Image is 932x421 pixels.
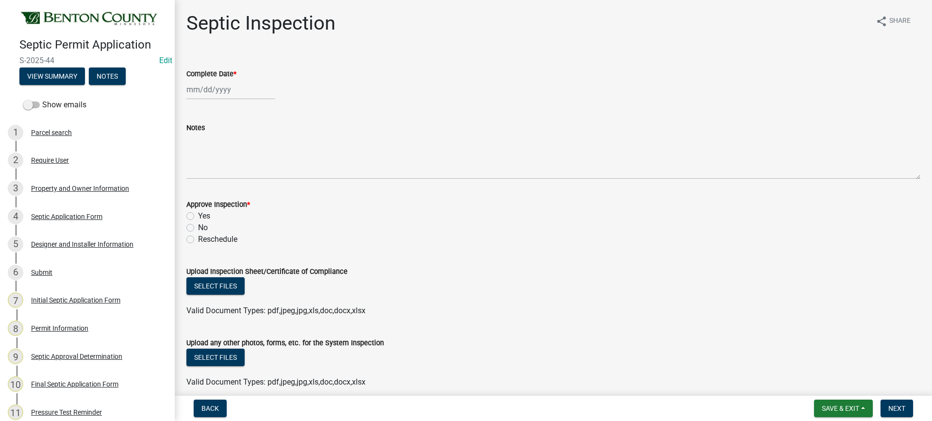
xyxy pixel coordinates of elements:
a: Edit [159,56,172,65]
span: Next [888,404,905,412]
i: share [876,16,887,27]
button: Notes [89,67,126,85]
div: Septic Application Form [31,213,102,220]
div: Septic Approval Determination [31,353,122,360]
h4: Septic Permit Application [19,38,167,52]
label: Yes [198,210,210,222]
div: Parcel search [31,129,72,136]
label: Show emails [23,99,86,111]
label: Notes [186,125,205,132]
div: 10 [8,376,23,392]
div: 3 [8,181,23,196]
label: No [198,222,208,234]
div: 6 [8,265,23,280]
div: 7 [8,292,23,308]
div: 1 [8,125,23,140]
button: View Summary [19,67,85,85]
div: Pressure Test Reminder [31,409,102,416]
span: Valid Document Types: pdf,jpeg,jpg,xls,doc,docx,xlsx [186,377,366,387]
label: Approve Inspection [186,202,250,208]
input: mm/dd/yyyy [186,80,275,100]
label: Upload Inspection Sheet/Certificate of Compliance [186,269,348,275]
h1: Septic Inspection [186,12,335,35]
div: 11 [8,404,23,420]
div: Permit Information [31,325,88,332]
span: Save & Exit [822,404,859,412]
div: 8 [8,320,23,336]
span: Valid Document Types: pdf,jpeg,jpg,xls,doc,docx,xlsx [186,306,366,315]
span: Share [889,16,911,27]
div: 4 [8,209,23,224]
div: 9 [8,349,23,364]
button: Select files [186,277,245,295]
button: Select files [186,349,245,366]
img: Benton County, Minnesota [19,10,159,28]
label: Reschedule [198,234,237,245]
span: S-2025-44 [19,56,155,65]
div: Final Septic Application Form [31,381,118,387]
div: Initial Septic Application Form [31,297,120,303]
div: Designer and Installer Information [31,241,133,248]
label: Upload any other photos, forms, etc. for the System Inspection [186,340,384,347]
label: Complete Date [186,71,236,78]
div: Submit [31,269,52,276]
button: shareShare [868,12,918,31]
wm-modal-confirm: Edit Application Number [159,56,172,65]
div: Property and Owner Information [31,185,129,192]
span: Back [201,404,219,412]
wm-modal-confirm: Notes [89,73,126,81]
button: Back [194,400,227,417]
div: Require User [31,157,69,164]
wm-modal-confirm: Summary [19,73,85,81]
button: Save & Exit [814,400,873,417]
div: 5 [8,236,23,252]
div: 2 [8,152,23,168]
button: Next [881,400,913,417]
